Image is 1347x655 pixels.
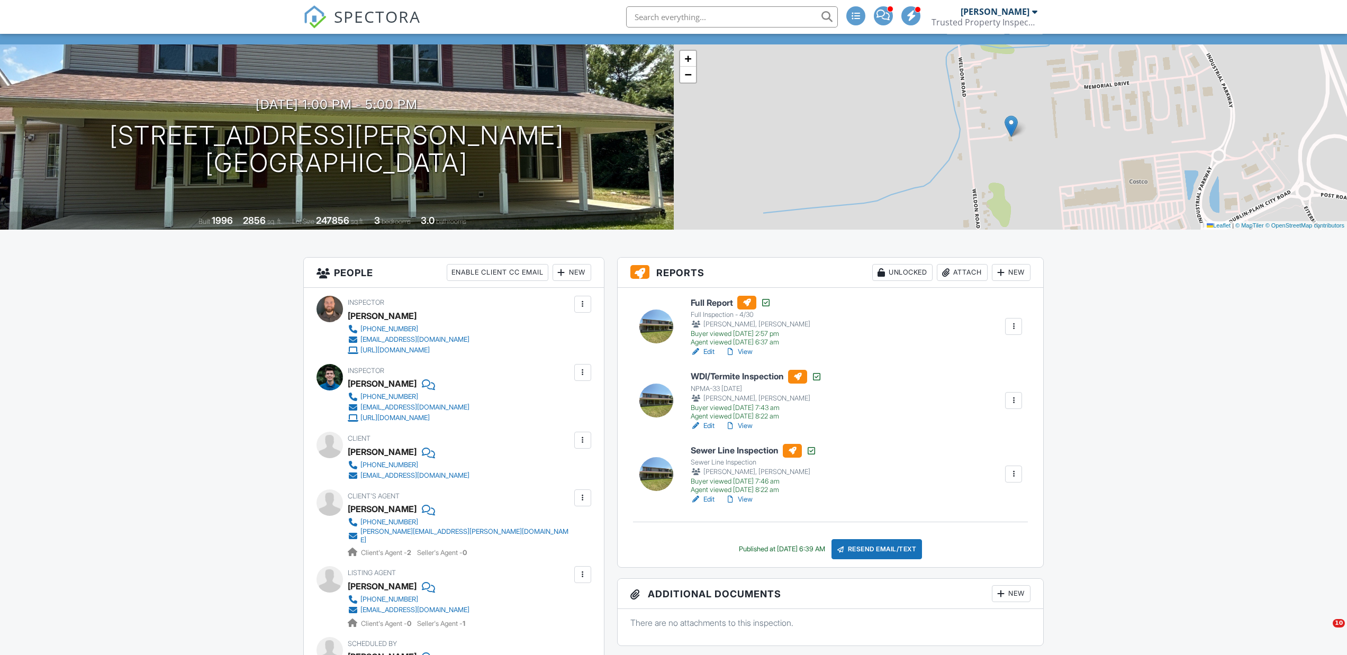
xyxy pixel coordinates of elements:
iframe: Intercom live chat [1311,619,1336,644]
a: View [725,421,753,431]
strong: 1 [463,620,465,627]
input: Search everything... [626,6,838,28]
span: 10 [1333,619,1345,627]
div: [EMAIL_ADDRESS][DOMAIN_NAME] [360,403,469,412]
img: Marker [1005,115,1018,137]
a: [PERSON_NAME] [348,578,417,594]
a: © OpenStreetMap contributors [1265,222,1344,229]
span: Listing Agent [348,569,396,577]
a: [EMAIL_ADDRESS][DOMAIN_NAME] [348,470,469,481]
div: Full Inspection - 4/30 [691,311,810,319]
strong: 2 [407,549,411,557]
a: [PERSON_NAME][EMAIL_ADDRESS][PERSON_NAME][DOMAIN_NAME] [348,527,572,544]
div: [PHONE_NUMBER] [360,518,418,526]
span: − [684,68,691,81]
div: Agent viewed [DATE] 8:22 am [691,486,817,494]
a: [PHONE_NUMBER] [348,324,469,334]
div: Trusted Property Inspections, LLC [932,17,1037,28]
a: Zoom in [680,51,696,67]
span: Seller's Agent - [417,549,467,557]
div: [PERSON_NAME] [348,308,417,324]
a: WDI/Termite Inspection NPMA-33 [DATE] [PERSON_NAME], [PERSON_NAME] Buyer viewed [DATE] 7:43 am Ag... [691,370,822,421]
span: Built [198,217,210,225]
div: [PHONE_NUMBER] [360,393,418,401]
div: 3.0 [421,215,435,226]
div: More [1009,20,1043,34]
h3: Additional Documents [618,579,1044,609]
div: NPMA-33 [DATE] [691,385,822,393]
div: [URL][DOMAIN_NAME] [360,414,430,422]
div: 1996 [212,215,233,226]
div: 3 [374,215,380,226]
span: Client's Agent - [361,620,413,627]
h6: Sewer Line Inspection [691,444,817,458]
div: Buyer viewed [DATE] 7:43 am [691,404,822,412]
a: Full Report Full Inspection - 4/30 [PERSON_NAME], [PERSON_NAME] Buyer viewed [DATE] 2:57 pm Agent... [691,296,810,347]
div: [PHONE_NUMBER] [360,461,418,469]
div: [PERSON_NAME] [961,6,1029,17]
a: [EMAIL_ADDRESS][DOMAIN_NAME] [348,402,469,413]
h6: WDI/Termite Inspection [691,370,822,384]
span: bedrooms [382,217,411,225]
h3: [DATE] 1:00 pm - 5:00 pm [256,97,418,112]
a: [PHONE_NUMBER] [348,517,572,527]
a: Sewer Line Inspection Sewer Line Inspection [PERSON_NAME], [PERSON_NAME] Buyer viewed [DATE] 7:46... [691,444,817,495]
div: [EMAIL_ADDRESS][DOMAIN_NAME] [360,606,469,614]
span: bathrooms [436,217,466,225]
div: [URL][DOMAIN_NAME] [360,346,430,354]
h6: Full Report [691,296,810,310]
a: Edit [691,347,715,357]
a: [URL][DOMAIN_NAME] [348,413,469,423]
div: Buyer viewed [DATE] 2:57 pm [691,330,810,338]
div: [PHONE_NUMBER] [360,595,418,604]
a: [PHONE_NUMBER] [348,460,469,470]
span: Scheduled By [348,640,397,648]
div: [PERSON_NAME], [PERSON_NAME] [691,319,810,330]
a: View [725,347,753,357]
p: There are no attachments to this inspection. [630,617,1031,629]
h1: [STREET_ADDRESS][PERSON_NAME] [GEOGRAPHIC_DATA] [110,122,564,178]
span: | [1232,222,1234,229]
span: Inspector [348,298,384,306]
a: [URL][DOMAIN_NAME] [348,345,469,356]
span: Seller's Agent - [417,620,465,627]
a: Zoom out [680,67,696,83]
div: New [992,264,1030,281]
div: Enable Client CC Email [447,264,548,281]
span: + [684,52,691,65]
span: sq. ft. [267,217,282,225]
div: Resend Email/Text [831,539,923,559]
strong: 0 [407,620,411,627]
span: Client's Agent [348,492,400,500]
a: [PERSON_NAME] [348,501,417,517]
div: [PERSON_NAME], [PERSON_NAME] [691,393,822,404]
a: View [725,494,753,505]
div: [PERSON_NAME][EMAIL_ADDRESS][PERSON_NAME][DOMAIN_NAME] [360,527,572,544]
div: [PERSON_NAME] [348,376,417,392]
div: New [992,585,1030,602]
div: Agent viewed [DATE] 8:22 am [691,412,822,421]
div: [EMAIL_ADDRESS][DOMAIN_NAME] [360,471,469,480]
div: Sewer Line Inspection [691,458,817,467]
a: [PHONE_NUMBER] [348,392,469,402]
div: [PERSON_NAME] [348,444,417,460]
div: [EMAIL_ADDRESS][DOMAIN_NAME] [360,335,469,344]
a: Edit [691,421,715,431]
div: Published at [DATE] 6:39 AM [739,545,825,553]
div: Agent viewed [DATE] 6:37 am [691,338,810,347]
h3: People [304,258,604,288]
strong: 0 [463,549,467,557]
h3: Reports [618,258,1044,288]
a: [EMAIL_ADDRESS][DOMAIN_NAME] [348,334,469,345]
div: Unlocked [872,264,933,281]
div: [PERSON_NAME], [PERSON_NAME] [691,467,817,477]
div: Buyer viewed [DATE] 7:46 am [691,477,817,486]
div: Client View [946,20,1005,34]
div: Attach [937,264,988,281]
a: SPECTORA [303,14,421,37]
div: 247856 [316,215,349,226]
span: Client [348,434,370,442]
a: Edit [691,494,715,505]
